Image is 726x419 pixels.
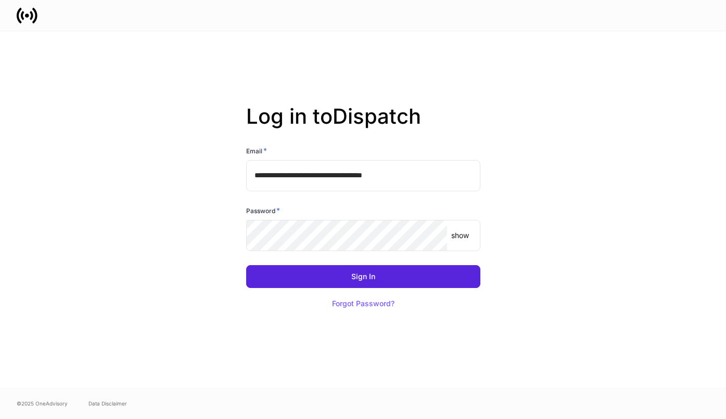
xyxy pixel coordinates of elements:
span: © 2025 OneAdvisory [17,399,68,408]
div: Sign In [351,273,375,280]
h2: Log in to Dispatch [246,104,480,146]
h6: Password [246,205,280,216]
div: Forgot Password? [332,300,394,307]
button: Forgot Password? [319,292,407,315]
p: show [451,230,469,241]
a: Data Disclaimer [88,399,127,408]
button: Sign In [246,265,480,288]
h6: Email [246,146,267,156]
